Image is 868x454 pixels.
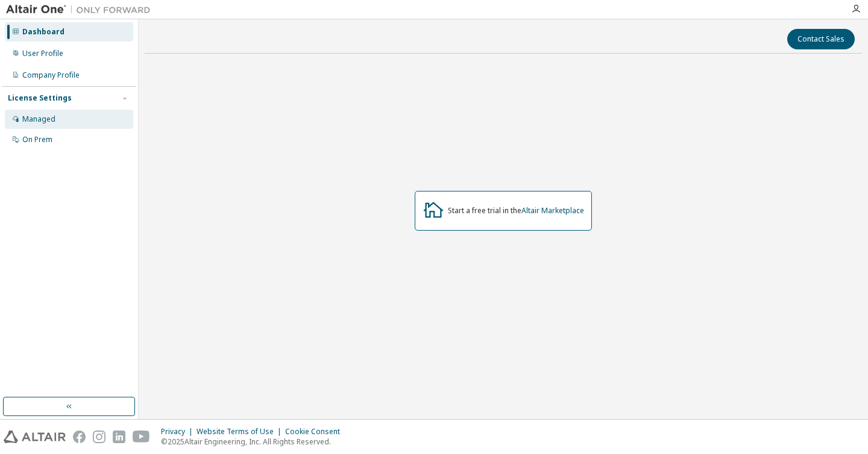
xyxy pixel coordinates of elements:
div: Website Terms of Use [197,427,285,437]
div: Dashboard [22,27,64,37]
div: Cookie Consent [285,427,347,437]
a: Altair Marketplace [521,205,584,216]
div: Company Profile [22,70,80,80]
img: altair_logo.svg [4,431,66,443]
p: © 2025 Altair Engineering, Inc. All Rights Reserved. [161,437,347,447]
img: youtube.svg [133,431,150,443]
img: linkedin.svg [113,431,125,443]
div: Managed [22,114,55,124]
img: Altair One [6,4,157,16]
button: Contact Sales [787,29,855,49]
img: instagram.svg [93,431,105,443]
div: Privacy [161,427,197,437]
div: License Settings [8,93,72,103]
div: User Profile [22,49,63,58]
div: On Prem [22,135,52,145]
div: Start a free trial in the [448,206,584,216]
img: facebook.svg [73,431,86,443]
